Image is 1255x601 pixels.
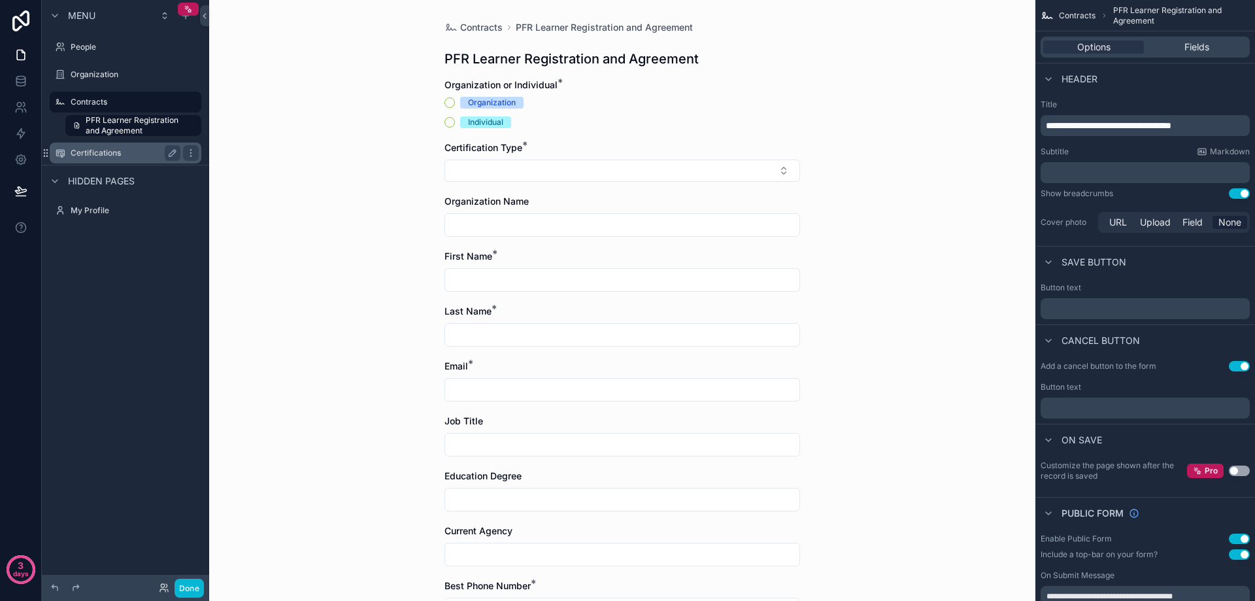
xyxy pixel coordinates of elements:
[71,69,199,80] label: Organization
[1041,162,1250,183] div: scrollable content
[444,470,522,481] span: Education Degree
[444,250,492,262] span: First Name
[1059,10,1096,21] span: Contracts
[468,116,503,128] div: Individual
[1041,361,1156,371] label: Add a cancel button to the form
[1041,99,1250,110] label: Title
[460,21,503,34] span: Contracts
[1210,146,1250,157] span: Markdown
[1205,466,1218,476] span: Pro
[1184,41,1209,54] span: Fields
[1218,216,1241,229] span: None
[1041,398,1250,419] div: scrollable content
[444,160,800,182] button: Select Button
[1182,216,1203,229] span: Field
[444,50,699,68] h1: PFR Learner Registration and Agreement
[68,9,95,22] span: Menu
[1041,534,1112,544] div: Enable Public Form
[1041,570,1114,581] label: On Submit Message
[1140,216,1171,229] span: Upload
[1062,334,1140,347] span: Cancel button
[175,579,204,598] button: Done
[1041,188,1113,199] div: Show breadcrumbs
[444,305,492,317] span: Last Name
[444,360,468,371] span: Email
[1041,217,1093,228] label: Cover photo
[444,580,531,591] span: Best Phone Number
[1062,507,1124,520] span: Public form
[516,21,693,34] a: PFR Learner Registration and Agreement
[444,196,529,207] span: Organization Name
[444,142,522,153] span: Certification Type
[18,559,24,572] p: 3
[1197,146,1250,157] a: Markdown
[444,21,503,34] a: Contracts
[444,415,483,426] span: Job Title
[1113,5,1250,26] span: PFR Learner Registration and Agreement
[50,200,201,221] a: My Profile
[1062,73,1097,86] span: Header
[50,64,201,85] a: Organization
[50,92,201,112] a: Contracts
[1041,298,1250,319] div: scrollable content
[1041,382,1081,392] label: Button text
[1041,460,1187,481] label: Customize the page shown after the record is saved
[50,143,201,163] a: Certifications
[1041,283,1081,293] label: Button text
[86,115,193,136] span: PFR Learner Registration and Agreement
[65,115,201,136] a: PFR Learner Registration and Agreement
[1041,115,1250,136] div: scrollable content
[1041,146,1069,157] label: Subtitle
[13,564,29,583] p: days
[71,205,199,216] label: My Profile
[1062,434,1102,447] span: On save
[71,42,199,52] label: People
[1109,216,1127,229] span: URL
[71,97,193,107] label: Contracts
[50,37,201,58] a: People
[1041,549,1158,560] div: Include a top-bar on your form?
[444,525,512,536] span: Current Agency
[1062,256,1126,269] span: Save button
[68,175,135,188] span: Hidden pages
[444,79,558,90] span: Organization or Individual
[71,148,175,158] label: Certifications
[468,97,516,109] div: Organization
[1077,41,1111,54] span: Options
